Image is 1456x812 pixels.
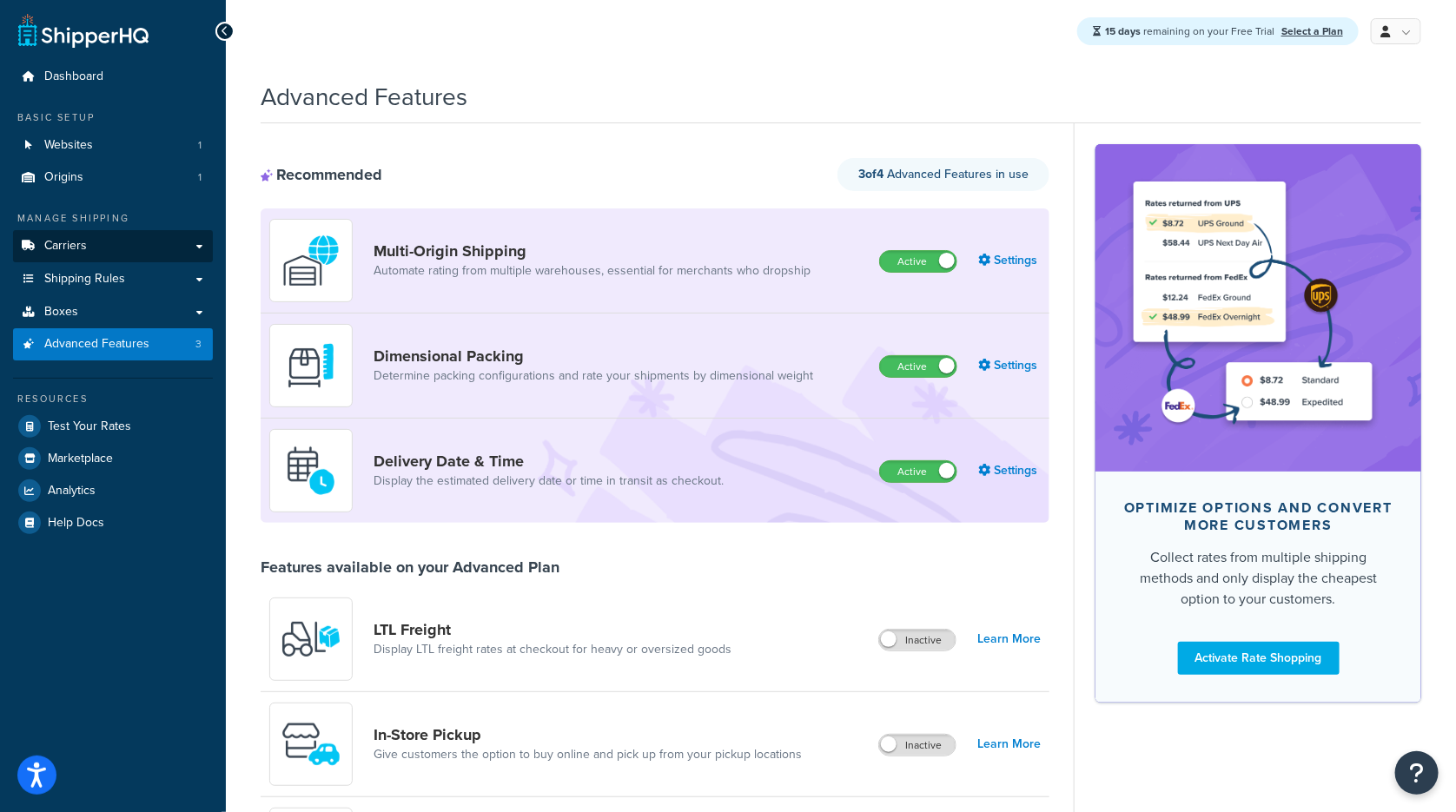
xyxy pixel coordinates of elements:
[978,353,1041,378] a: Settings
[48,516,104,531] span: Help Docs
[374,472,724,490] a: Display the estimated delivery date or time in transit as checkout.
[261,558,559,577] div: Features available on your Advanced Plan
[13,211,213,226] div: Manage Shipping
[13,61,213,93] a: Dashboard
[1395,751,1439,795] button: Open Resource Center
[281,440,341,501] img: gfkeb5ejjkALwAAAABJRU5ErkJggg==
[374,347,813,366] a: Dimensional Packing
[13,162,213,194] li: Origins
[13,328,213,360] li: Advanced Features
[48,484,96,498] span: Analytics
[1105,23,1277,39] span: remaining on your Free Trial
[374,241,811,261] a: Multi-Origin Shipping
[1123,547,1393,610] div: Collect rates from multiple shipping methods and only display the cheapest option to your customers.
[13,443,213,474] a: Marketplace
[1123,499,1393,534] div: Optimize options and convert more customers
[374,746,802,763] a: Give customers the option to buy online and pick up from your pickup locations
[880,356,956,377] label: Active
[1122,170,1395,445] img: feature-image-rateshop-7084cbbcb2e67ef1d54c2e976f0e592697130d5817b016cf7cc7e13314366067.png
[858,165,1029,183] span: Advanced Features in use
[44,337,149,352] span: Advanced Features
[198,170,202,185] span: 1
[13,110,213,125] div: Basic Setup
[13,129,213,162] a: Websites1
[13,392,213,406] div: Resources
[261,165,382,184] div: Recommended
[261,80,467,114] h1: Advanced Features
[48,452,113,466] span: Marketplace
[13,328,213,360] a: Advanced Features3
[879,735,956,756] label: Inactive
[374,367,813,385] a: Determine packing configurations and rate your shipments by dimensional weight
[977,627,1041,651] a: Learn More
[281,609,341,670] img: y79ZsPf0fXUFUhFXDzUgf+ktZg5F2+ohG75+v3d2s1D9TjoU8PiyCIluIjV41seZevKCRuEjTPPOKHJsQcmKCXGdfprl3L4q7...
[13,129,213,162] li: Websites
[13,230,213,262] a: Carriers
[880,251,956,272] label: Active
[198,138,202,153] span: 1
[44,170,83,185] span: Origins
[13,411,213,442] a: Test Your Rates
[48,419,131,434] span: Test Your Rates
[1178,642,1340,675] a: Activate Rate Shopping
[858,165,884,183] strong: 3 of 4
[13,475,213,506] a: Analytics
[978,459,1041,483] a: Settings
[44,305,78,320] span: Boxes
[1281,23,1343,39] a: Select a Plan
[374,452,724,471] a: Delivery Date & Time
[195,337,202,352] span: 3
[44,69,103,84] span: Dashboard
[374,641,731,658] a: Display LTL freight rates at checkout for heavy or oversized goods
[281,714,341,775] img: wfgcfpwTIucLEAAAAASUVORK5CYII=
[281,230,341,291] img: WatD5o0RtDAAAAAElFTkSuQmCC
[879,630,956,650] label: Inactive
[13,162,213,194] a: Origins1
[44,138,93,153] span: Websites
[44,272,125,287] span: Shipping Rules
[13,263,213,295] a: Shipping Rules
[374,620,731,639] a: LTL Freight
[13,507,213,538] a: Help Docs
[978,248,1041,273] a: Settings
[374,262,811,280] a: Automate rating from multiple warehouses, essential for merchants who dropship
[13,296,213,328] a: Boxes
[977,732,1041,756] a: Learn More
[1105,23,1141,39] strong: 15 days
[374,725,802,744] a: In-Store Pickup
[44,239,87,254] span: Carriers
[281,335,341,396] img: DTVBYsAAAAAASUVORK5CYII=
[880,461,956,482] label: Active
